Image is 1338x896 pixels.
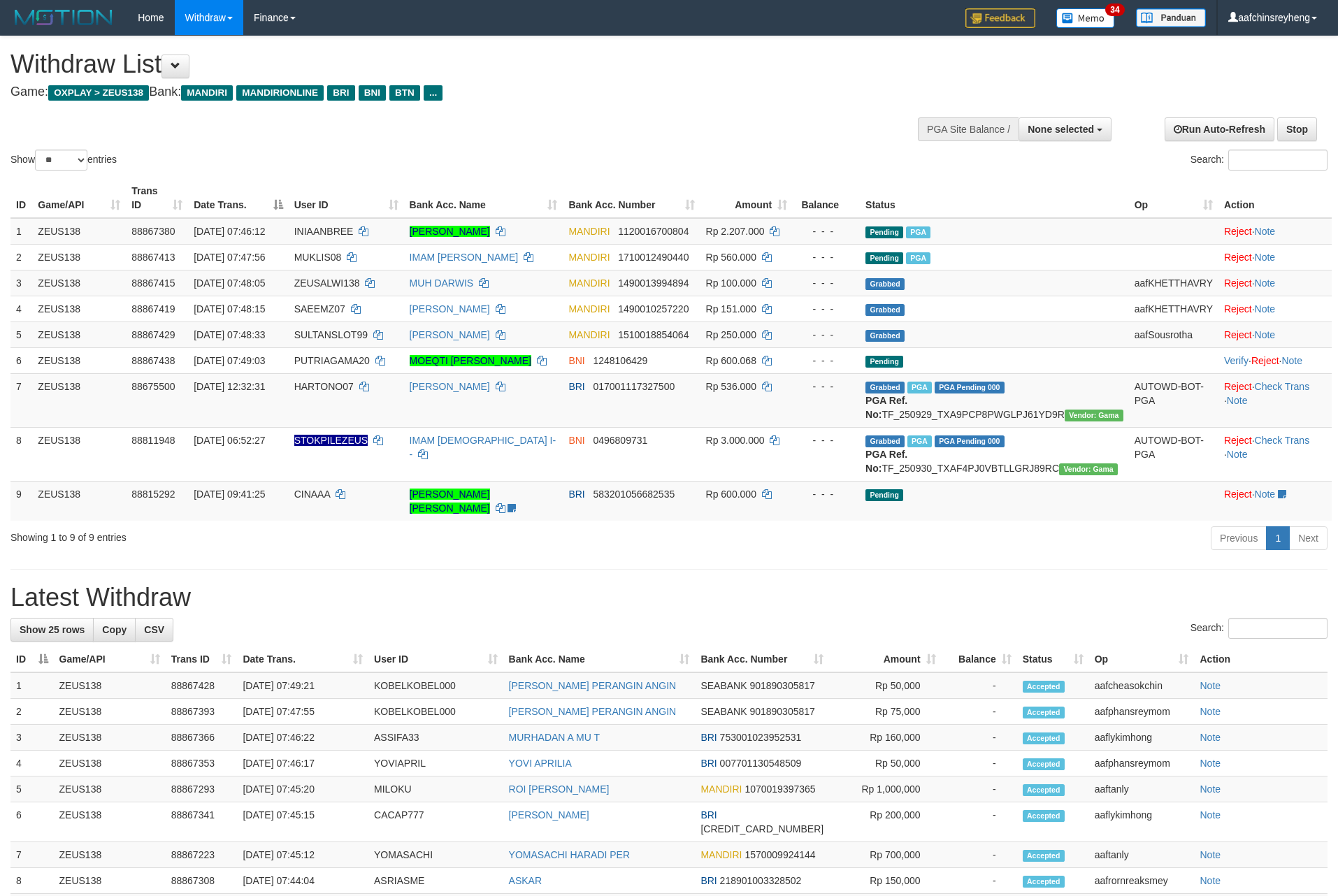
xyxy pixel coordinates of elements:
[1129,427,1218,481] td: AUTOWD-BOT-PGA
[1211,526,1267,550] a: Previous
[942,842,1017,868] td: -
[720,732,802,743] span: Copy 753001023952531 to clipboard
[194,381,265,392] span: [DATE] 12:32:31
[424,85,443,101] span: ...
[829,646,941,672] th: Amount: activate to sort column ascending
[865,449,907,474] b: PGA Ref. No:
[54,802,166,842] td: ZEUS138
[1129,296,1218,321] td: aafKHETTHAVRY
[10,725,54,751] td: 3
[1089,699,1195,725] td: aafphansreymom
[865,395,907,420] b: PGA Ref. No:
[1255,252,1276,263] a: Note
[829,751,941,776] td: Rp 50,000
[568,277,610,289] span: MANDIRI
[1200,809,1221,821] a: Note
[32,244,126,270] td: ZEUS138
[700,823,823,834] span: Copy 118001007636530 to clipboard
[942,751,1017,776] td: -
[194,329,265,340] span: [DATE] 07:48:33
[906,252,930,264] span: Marked by aaftanly
[54,842,166,868] td: ZEUS138
[368,842,503,868] td: YOMASACHI
[54,751,166,776] td: ZEUS138
[1218,373,1332,427] td: · ·
[368,776,503,802] td: MILOKU
[410,252,519,263] a: IMAM [PERSON_NAME]
[10,699,54,725] td: 2
[1165,117,1274,141] a: Run Auto-Refresh
[1228,618,1328,639] input: Search:
[1023,707,1065,718] span: Accepted
[906,226,930,238] span: Marked by aaftanly
[1255,489,1276,500] a: Note
[237,672,368,699] td: [DATE] 07:49:21
[829,725,941,751] td: Rp 160,000
[294,252,342,263] span: MUKLIS08
[368,751,503,776] td: YOVIAPRIL
[1218,347,1332,373] td: · ·
[593,489,675,500] span: Copy 583201056682535 to clipboard
[1190,150,1328,171] label: Search:
[798,487,854,501] div: - - -
[798,302,854,316] div: - - -
[1023,732,1065,744] span: Accepted
[1224,329,1252,340] a: Reject
[865,382,905,393] span: Grabbed
[942,776,1017,802] td: -
[410,381,490,392] a: [PERSON_NAME]
[54,776,166,802] td: ZEUS138
[935,382,1005,393] span: PGA Pending
[593,381,675,392] span: Copy 017001117327500 to clipboard
[568,252,610,263] span: MANDIRI
[10,178,32,218] th: ID
[1224,303,1252,315] a: Reject
[10,85,878,99] h4: Game: Bank:
[1255,277,1276,289] a: Note
[860,373,1129,427] td: TF_250929_TXA9PCP8PWGLPJ61YD9R
[368,672,503,699] td: KOBELKOBEL000
[131,226,175,237] span: 88867380
[1218,296,1332,321] td: ·
[194,489,265,500] span: [DATE] 09:41:25
[32,270,126,296] td: ZEUS138
[509,875,542,886] a: ASKAR
[1224,252,1252,263] a: Reject
[48,85,149,101] span: OXPLAY > ZEUS138
[744,783,815,795] span: Copy 1070019397365 to clipboard
[10,618,94,642] a: Show 25 rows
[294,329,368,340] span: SULTANSLOT99
[10,347,32,373] td: 6
[865,278,905,290] span: Grabbed
[1255,226,1276,237] a: Note
[1089,842,1195,868] td: aaftanly
[1089,751,1195,776] td: aafphansreymom
[503,646,696,672] th: Bank Acc. Name: activate to sort column ascending
[1218,218,1332,245] td: ·
[568,381,584,392] span: BRI
[700,706,747,717] span: SEABANK
[10,244,32,270] td: 2
[942,725,1017,751] td: -
[706,252,756,263] span: Rp 560.000
[1228,150,1328,171] input: Search:
[509,758,572,769] a: YOVI APRILIA
[410,277,474,289] a: MUH DARWIS
[131,303,175,315] span: 88867419
[32,321,126,347] td: ZEUS138
[965,8,1035,28] img: Feedback.jpg
[1023,758,1065,770] span: Accepted
[1089,802,1195,842] td: aaflykimhong
[700,758,717,769] span: BRI
[237,776,368,802] td: [DATE] 07:45:20
[32,373,126,427] td: ZEUS138
[509,680,677,691] a: [PERSON_NAME] PERANGIN ANGIN
[1224,355,1249,366] a: Verify
[1218,270,1332,296] td: ·
[368,699,503,725] td: KOBELKOBEL000
[829,699,941,725] td: Rp 75,000
[32,218,126,245] td: ZEUS138
[829,802,941,842] td: Rp 200,000
[368,725,503,751] td: ASSIFA33
[410,226,490,237] a: [PERSON_NAME]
